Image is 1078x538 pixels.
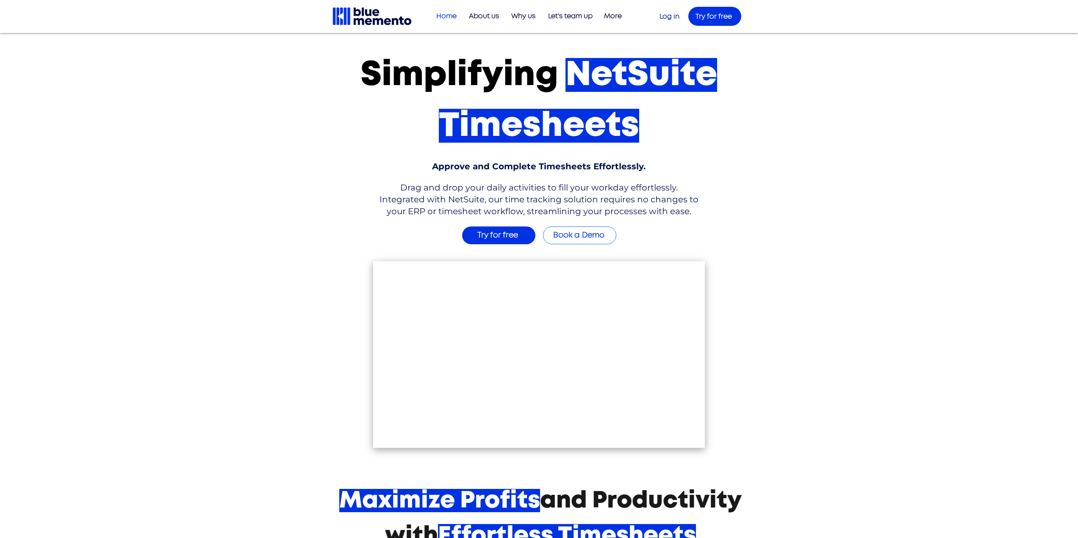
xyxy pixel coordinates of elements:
[332,6,413,26] img: Blue Memento black logo
[462,226,535,244] a: Try for free
[432,9,461,23] p: Home
[696,13,732,20] span: Try for free
[503,9,540,23] a: Why us
[429,9,461,23] a: Home
[543,226,616,244] a: Book a Demo
[380,182,698,216] span: Drag and drop your daily activities to fill your workday effortlessly. Integrated with NetSuite, ...
[432,161,646,171] span: Approve and Complete Timesheets Effortlessly.
[540,9,597,23] a: Let's team up
[507,9,540,23] p: Why us
[600,9,626,23] p: More
[339,489,540,512] span: Maximize Profits
[553,232,604,239] span: Book a Demo
[360,58,558,92] span: Simplifying
[439,58,718,143] span: NetSuite Timesheets
[461,9,503,23] a: About us
[544,9,597,23] p: Let's team up
[429,9,626,23] nav: Site
[465,9,503,23] p: About us
[660,13,679,20] a: Log in
[688,7,741,26] a: Try for free
[477,232,518,239] span: Try for free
